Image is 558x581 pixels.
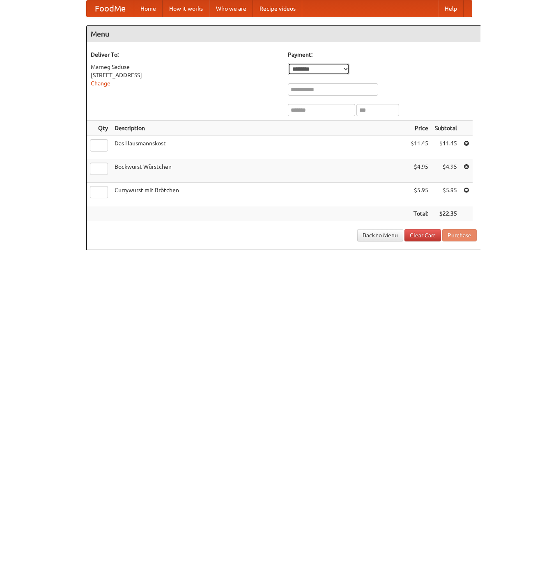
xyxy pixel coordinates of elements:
h4: Menu [87,26,481,42]
th: Description [111,121,407,136]
div: Marneg Saduse [91,63,280,71]
th: Subtotal [432,121,460,136]
h5: Deliver To: [91,51,280,59]
a: Help [438,0,464,17]
td: $5.95 [407,183,432,206]
a: Clear Cart [404,229,441,241]
div: [STREET_ADDRESS] [91,71,280,79]
td: $11.45 [432,136,460,159]
td: $4.95 [432,159,460,183]
a: How it works [163,0,209,17]
a: Home [134,0,163,17]
td: Bockwurst Würstchen [111,159,407,183]
h5: Payment: [288,51,477,59]
td: Currywurst mit Brötchen [111,183,407,206]
td: Das Hausmannskost [111,136,407,159]
a: Change [91,80,110,87]
a: Recipe videos [253,0,302,17]
th: Price [407,121,432,136]
td: $11.45 [407,136,432,159]
th: Total: [407,206,432,221]
td: $5.95 [432,183,460,206]
button: Purchase [442,229,477,241]
td: $4.95 [407,159,432,183]
th: Qty [87,121,111,136]
a: FoodMe [87,0,134,17]
a: Who we are [209,0,253,17]
a: Back to Menu [357,229,403,241]
th: $22.35 [432,206,460,221]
